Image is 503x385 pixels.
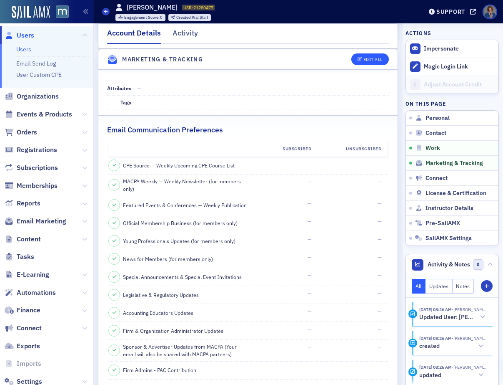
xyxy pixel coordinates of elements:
span: — [378,365,382,372]
span: — [308,160,312,167]
div: Staff [176,15,208,20]
span: Work [425,144,440,152]
span: — [378,218,382,224]
time: 8/21/2025 08:26 AM [419,306,452,312]
span: Reports [17,199,40,208]
h1: [PERSON_NAME] [127,3,178,12]
a: Adjust Account Credit [406,76,498,94]
span: SailAMX Settings [425,235,472,242]
button: Updated User: [PERSON_NAME] [419,313,487,322]
div: Adjust Account Credit [424,81,494,89]
span: — [378,343,382,350]
button: Notes [453,279,474,294]
h5: Updated User: [PERSON_NAME] [419,314,476,321]
span: Contact [425,129,446,137]
a: Memberships [5,181,58,190]
span: — [378,271,382,278]
span: Legislative & Regulatory Updates [123,291,199,299]
span: Official Membership Business (for members only) [123,219,238,227]
h4: Marketing & Tracking [122,55,203,64]
span: Accounting Educators Updates [123,309,193,317]
button: Updates [425,279,453,294]
span: Personal [425,114,450,122]
span: Activity & Notes [428,260,470,269]
a: E-Learning [5,270,49,279]
span: Tasks [17,252,34,261]
span: Events & Products [17,110,72,119]
time: 8/21/2025 08:26 AM [419,364,452,370]
span: — [378,178,382,185]
span: Tags [120,99,131,106]
div: Edit All [363,57,383,62]
span: Registrations [17,145,57,155]
button: Impersonate [424,45,459,53]
span: — [378,200,382,206]
a: Users [16,46,31,53]
span: Content [17,235,41,244]
a: Users [5,31,34,40]
span: Special Announcements & Special Event Invitations [123,273,242,281]
span: — [308,236,312,242]
a: Email Marketing [5,217,66,226]
span: Memberships [17,181,58,190]
h5: created [419,342,440,350]
button: All [412,279,426,294]
span: — [308,200,312,206]
span: Chris Dougherty [452,364,487,370]
div: Engagement Score: 0 [115,14,166,21]
span: — [378,307,382,314]
span: Marketing & Tracking [425,160,483,167]
span: Subscriptions [17,163,58,172]
span: — [308,343,312,350]
span: Featured Events & Conferences — Weekly Publication [123,201,247,209]
span: Pre-SailAMX [425,220,460,227]
span: — [308,271,312,278]
span: USR-21280477 [183,5,213,10]
span: Users [17,31,34,40]
a: User Custom CPE [16,71,62,79]
span: News for Members (for members only) [123,255,213,263]
span: Connect [17,324,42,333]
span: — [378,325,382,332]
span: — [308,218,312,224]
span: Automations [17,288,56,297]
span: Chris Dougherty [452,306,487,312]
button: Edit All [351,53,389,65]
div: Creation [408,339,417,347]
span: Instructor Details [425,205,473,212]
span: — [378,253,382,260]
div: 0 [124,15,163,20]
a: Automations [5,288,56,297]
span: E-Learning [17,270,49,279]
h2: Email Communication Preferences [107,124,223,135]
span: 0 [473,259,483,270]
span: Created Via : [176,15,200,20]
a: Registrations [5,145,57,155]
a: Imports [5,359,41,368]
span: Young Professionals Updates (for members only) [123,237,235,245]
span: — [378,289,382,296]
h4: Actions [405,29,431,37]
div: Created Via: Staff [168,14,211,21]
span: License & Certification [425,190,486,197]
span: Connect [425,175,448,182]
a: Exports [5,342,40,351]
span: — [308,325,312,332]
div: Subscribed [248,146,318,152]
span: Attributes [107,85,131,91]
a: Tasks [5,252,34,261]
span: — [137,99,141,106]
span: Firm Admins - PAC Contribution [123,366,196,374]
div: Unsubscribed [318,146,388,152]
span: — [308,178,312,185]
div: Magic Login Link [424,63,494,71]
span: — [378,236,382,242]
span: Organizations [17,92,59,101]
img: SailAMX [56,5,69,18]
span: Firm & Organization Administrator Updates [123,327,223,334]
a: Connect [5,324,42,333]
a: Subscriptions [5,163,58,172]
button: updated [419,371,487,380]
div: Account Details [107,28,161,44]
a: Email Send Log [16,60,56,67]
